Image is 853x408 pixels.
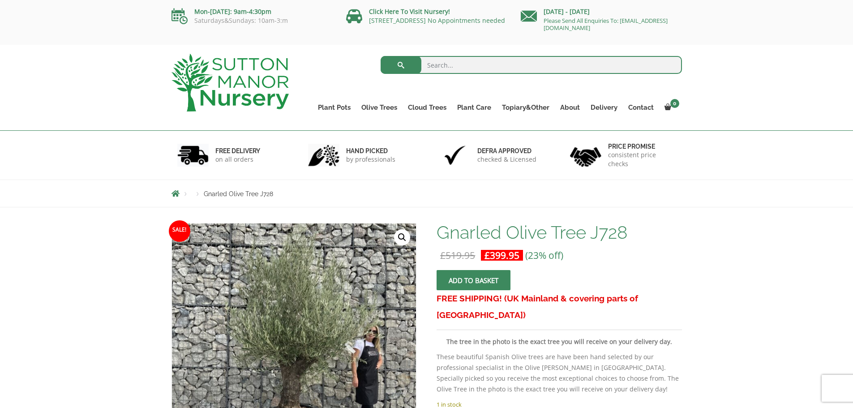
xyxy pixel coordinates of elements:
input: Search... [381,56,682,74]
a: Please Send All Enquiries To: [EMAIL_ADDRESS][DOMAIN_NAME] [544,17,668,32]
button: Add to basket [437,270,510,290]
span: £ [484,249,490,262]
h6: hand picked [346,147,395,155]
a: Contact [623,101,659,114]
a: Delivery [585,101,623,114]
p: on all orders [215,155,260,164]
span: Sale! [169,220,190,242]
span: 0 [670,99,679,108]
a: Cloud Trees [403,101,452,114]
img: logo [171,54,289,112]
p: These beautiful Spanish Olive trees are have been hand selected by our professional specialist in... [437,352,682,395]
a: [STREET_ADDRESS] No Appointments needed [369,16,505,25]
span: Gnarled Olive Tree J728 [204,190,273,198]
a: View full-screen image gallery [394,229,410,245]
p: checked & Licensed [477,155,536,164]
p: Saturdays&Sundays: 10am-3:m [171,17,333,24]
p: Mon-[DATE]: 9am-4:30pm [171,6,333,17]
h6: Price promise [608,142,676,150]
p: consistent price checks [608,150,676,168]
h3: FREE SHIPPING! (UK Mainland & covering parts of [GEOGRAPHIC_DATA]) [437,290,682,323]
h6: Defra approved [477,147,536,155]
h6: FREE DELIVERY [215,147,260,155]
img: 1.jpg [177,144,209,167]
p: by professionals [346,155,395,164]
a: Topiary&Other [497,101,555,114]
a: Click Here To Visit Nursery! [369,7,450,16]
img: 4.jpg [570,142,601,169]
a: 0 [659,101,682,114]
a: Plant Care [452,101,497,114]
h1: Gnarled Olive Tree J728 [437,223,682,242]
span: £ [440,249,446,262]
a: About [555,101,585,114]
bdi: 519.95 [440,249,475,262]
a: Olive Trees [356,101,403,114]
bdi: 399.95 [484,249,519,262]
p: [DATE] - [DATE] [521,6,682,17]
span: (23% off) [525,249,563,262]
img: 3.jpg [439,144,471,167]
img: 2.jpg [308,144,339,167]
nav: Breadcrumbs [171,190,682,197]
strong: The tree in the photo is the exact tree you will receive on your delivery day. [446,337,672,346]
a: Plant Pots [313,101,356,114]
